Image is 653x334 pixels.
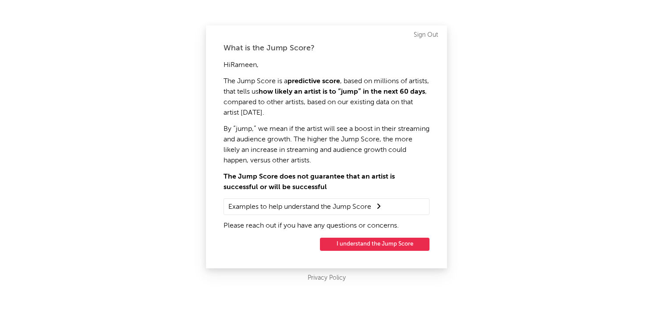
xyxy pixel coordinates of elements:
[259,88,425,95] strong: how likely an artist is to “jump” in the next 60 days
[224,43,429,53] div: What is the Jump Score?
[224,60,429,70] p: Hi Rameen ,
[308,273,346,284] a: Privacy Policy
[287,78,340,85] strong: predictive score
[320,238,429,251] button: I understand the Jump Score
[224,124,429,166] p: By “jump,” we mean if the artist will see a boost in their streaming and audience growth. The hig...
[228,201,425,212] summary: Examples to help understand the Jump Score
[224,221,429,231] p: Please reach out if you have any questions or concerns.
[224,173,395,191] strong: The Jump Score does not guarantee that an artist is successful or will be successful
[224,76,429,118] p: The Jump Score is a , based on millions of artists, that tells us , compared to other artists, ba...
[414,30,438,40] a: Sign Out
